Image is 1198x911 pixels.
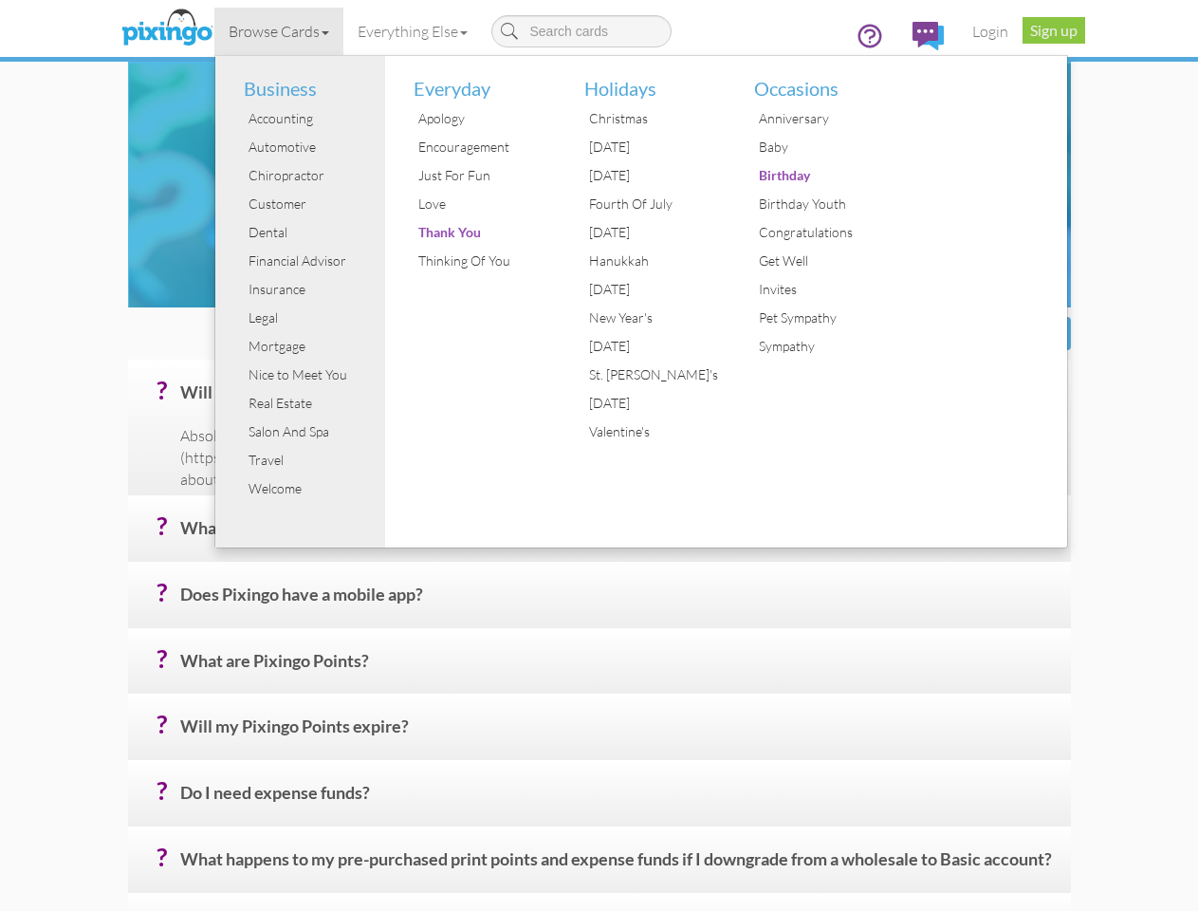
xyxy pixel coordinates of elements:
[157,843,167,871] span: ?
[491,15,672,47] input: Search cards
[584,218,727,247] div: [DATE]
[740,56,896,105] li: Occasions
[570,275,727,304] a: [DATE]
[584,332,727,361] div: [DATE]
[244,389,386,418] div: Real Estate
[244,474,386,503] div: Welcome
[740,133,896,161] a: Baby
[230,275,386,304] a: Insurance
[584,133,727,161] div: [DATE]
[244,332,386,361] div: Mortgage
[584,304,727,332] div: New Year's
[180,784,1057,817] h4: Do I need expense funds?
[230,133,386,161] a: Automotive
[399,161,556,190] a: Just For Fun
[584,361,727,389] div: St. [PERSON_NAME]'s
[180,717,1057,751] h4: Will my Pixingo Points expire?
[414,247,556,275] div: Thinking Of You
[740,247,896,275] a: Get Well
[584,104,727,133] div: Christmas
[399,133,556,161] a: Encouragement
[754,304,896,332] div: Pet Sympathy
[570,304,727,332] a: New Year's
[180,652,1057,685] h4: What are Pixingo Points?
[244,275,386,304] div: Insurance
[117,5,217,52] img: pixingo logo
[244,247,386,275] div: Financial Advisor
[230,446,386,474] a: Travel
[230,332,386,361] a: Mortgage
[244,361,386,389] div: Nice to Meet You
[740,104,896,133] a: Anniversary
[740,190,896,218] a: Birthday Youth
[584,389,727,418] div: [DATE]
[230,474,386,503] a: Welcome
[157,644,167,673] span: ?
[570,104,727,133] a: Christmas
[570,133,727,161] a: [DATE]
[570,218,727,247] a: [DATE]
[230,104,386,133] a: Accounting
[1023,17,1085,44] a: Sign up
[584,190,727,218] div: Fourth Of July
[584,275,727,304] div: [DATE]
[740,218,896,247] a: Congratulations
[958,8,1023,55] a: Login
[244,104,386,133] div: Accounting
[244,161,386,190] div: Chiropractor
[244,133,386,161] div: Automotive
[740,332,896,361] a: Sympathy
[230,361,386,389] a: Nice to Meet You
[180,519,1057,552] h4: What is the preferred browser?
[570,247,727,275] a: Hanukkah
[399,247,556,275] a: Thinking Of You
[230,190,386,218] a: Customer
[230,161,386,190] a: Chiropractor
[399,56,556,105] li: Everyday
[157,578,167,606] span: ?
[343,8,482,55] a: Everything Else
[114,212,1085,231] h4: How to use Pixingo and other fun questions
[180,850,1057,883] h4: What happens to my pre-purchased print points and expense funds if I downgrade from a wholesale t...
[570,361,727,389] a: St. [PERSON_NAME]'s
[399,190,556,218] a: Love
[244,304,386,332] div: Legal
[1197,910,1198,911] iframe: Chat
[399,104,556,133] a: Apology
[754,161,896,190] div: Birthday
[754,190,896,218] div: Birthday Youth
[740,161,896,190] a: Birthday
[230,389,386,418] a: Real Estate
[133,129,1085,188] h1: Frequently Asked Questions
[230,304,386,332] a: Legal
[414,190,556,218] div: Love
[584,247,727,275] div: Hanukkah
[157,376,167,404] span: ?
[230,418,386,446] a: Salon And Spa
[180,383,1057,417] h4: Will you help me?
[754,275,896,304] div: Invites
[754,133,896,161] div: Baby
[244,190,386,218] div: Customer
[244,218,386,247] div: Dental
[570,332,727,361] a: [DATE]
[570,190,727,218] a: Fourth Of July
[912,22,944,50] img: comments.svg
[414,218,556,247] div: Thank You
[180,586,1057,619] h4: Does Pixingo have a mobile app?
[157,511,167,540] span: ?
[584,418,727,446] div: Valentine's
[754,104,896,133] div: Anniversary
[754,218,896,247] div: Congratulations
[740,304,896,332] a: Pet Sympathy
[570,161,727,190] a: [DATE]
[180,425,1057,511] p: Absolutely! If you need a one-on-one walk-thru of the site, we are here for you. Just visit [[DOM...
[157,710,167,738] span: ?
[754,332,896,361] div: Sympathy
[414,133,556,161] div: Encouragement
[214,8,343,55] a: Browse Cards
[230,218,386,247] a: Dental
[570,418,727,446] a: Valentine's
[414,161,556,190] div: Just For Fun
[570,56,727,105] li: Holidays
